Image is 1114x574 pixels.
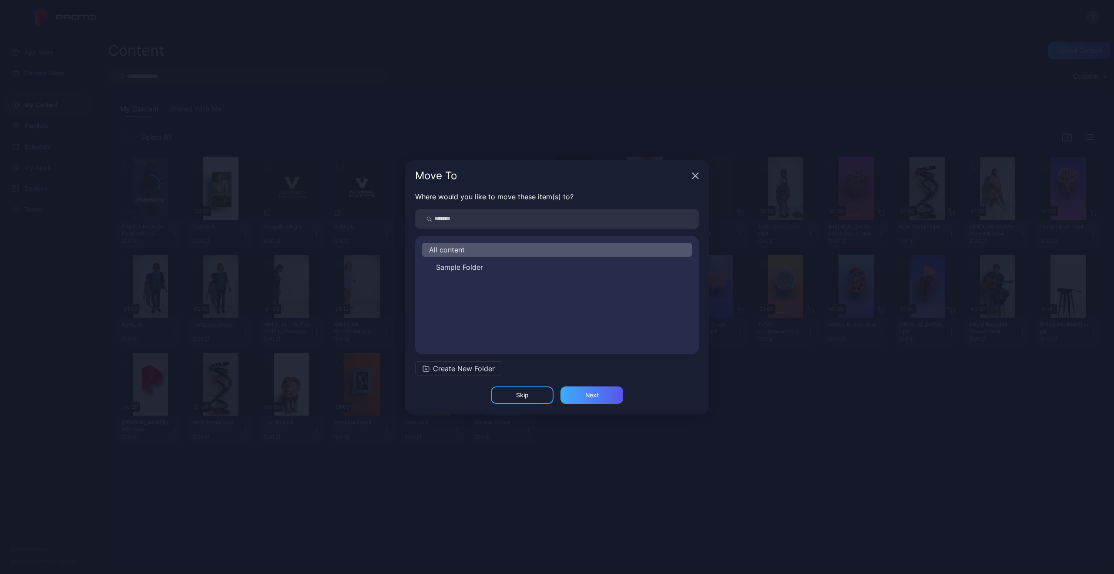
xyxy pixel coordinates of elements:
[422,260,692,274] button: Sample Folder
[415,171,688,181] div: Move To
[415,361,502,376] button: Create New Folder
[415,191,699,202] p: Where would you like to move these item(s) to?
[429,245,465,255] span: All content
[436,262,483,272] span: Sample Folder
[516,392,529,399] div: Skip
[560,386,623,404] button: Next
[491,386,554,404] button: Skip
[585,392,599,399] div: Next
[433,363,495,374] span: Create New Folder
